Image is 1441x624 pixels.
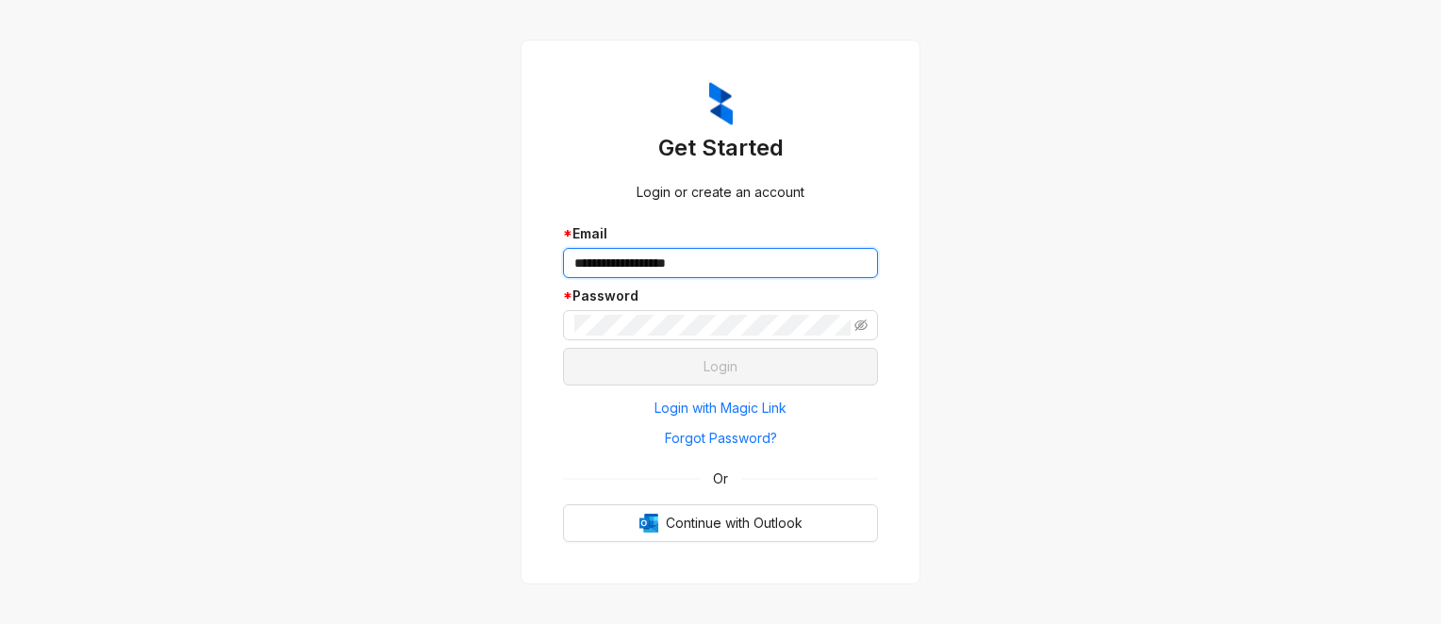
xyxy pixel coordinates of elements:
[563,133,878,163] h3: Get Started
[700,468,741,489] span: Or
[563,286,878,306] div: Password
[563,182,878,203] div: Login or create an account
[563,223,878,244] div: Email
[709,82,733,125] img: ZumaIcon
[854,319,868,332] span: eye-invisible
[563,504,878,542] button: OutlookContinue with Outlook
[639,514,658,533] img: Outlook
[563,348,878,386] button: Login
[666,513,803,534] span: Continue with Outlook
[654,398,787,419] span: Login with Magic Link
[665,428,777,449] span: Forgot Password?
[563,423,878,453] button: Forgot Password?
[563,393,878,423] button: Login with Magic Link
